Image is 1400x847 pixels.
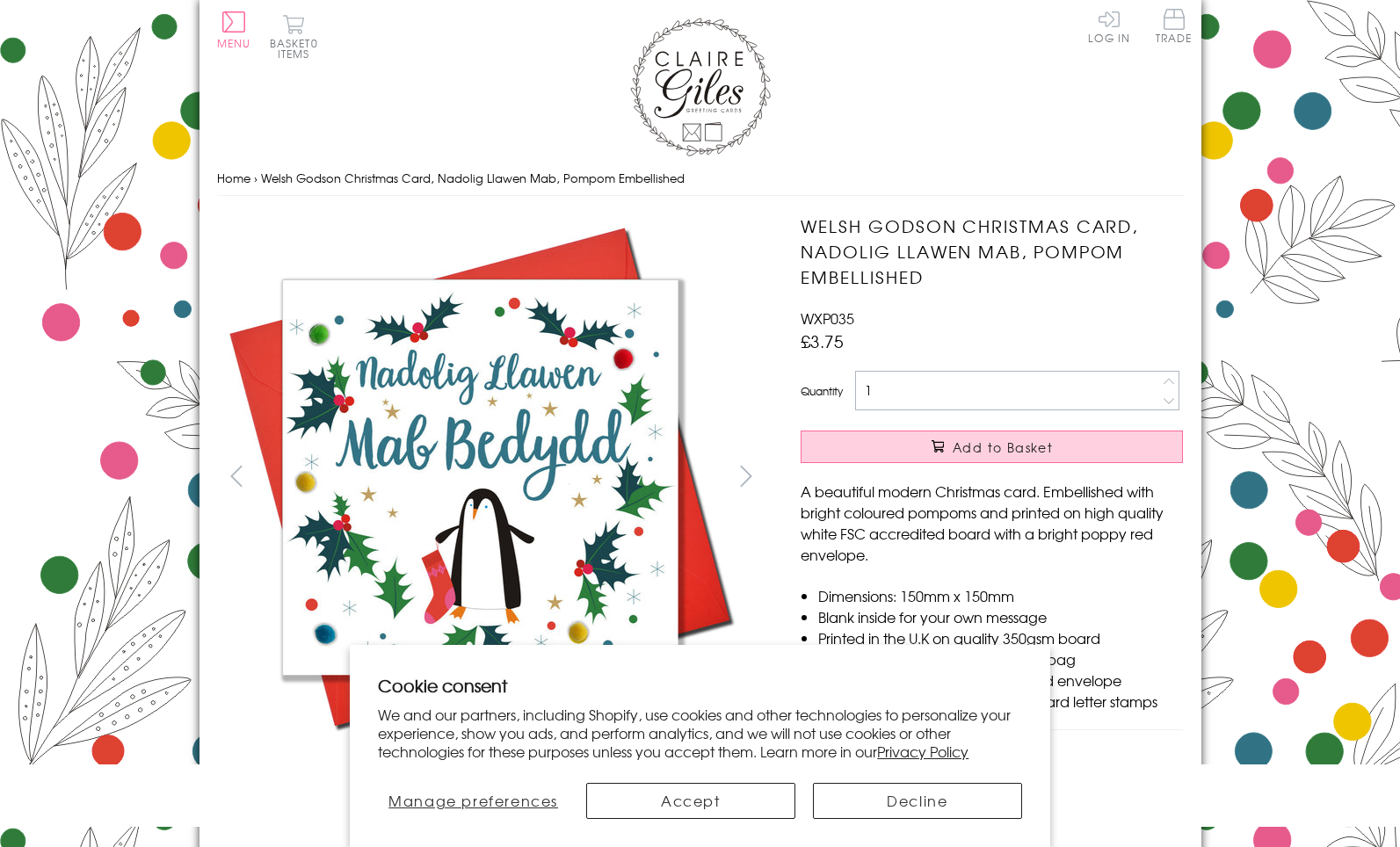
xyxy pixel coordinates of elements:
span: WXP035 [801,308,854,329]
li: Blank inside for your own message [818,606,1183,627]
h2: Cookie consent [378,673,1022,698]
span: Manage preferences [388,790,558,811]
button: Add to Basket [801,431,1183,463]
button: Decline [813,783,1022,819]
button: Basket0 items [270,14,318,59]
a: Privacy Policy [877,741,968,762]
button: prev [217,456,257,496]
button: Manage preferences [378,783,569,819]
p: A beautiful modern Christmas card. Embellished with bright coloured pompoms and printed on high q... [801,481,1183,565]
li: Printed in the U.K on quality 350gsm board [818,627,1183,648]
span: £3.75 [801,329,844,353]
img: Welsh Godson Christmas Card, Nadolig Llawen Mab, Pompom Embellished [765,214,1293,741]
p: We and our partners, including Shopify, use cookies and other technologies to personalize your ex... [378,706,1022,760]
nav: breadcrumbs [217,161,1184,197]
span: Welsh Godson Christmas Card, Nadolig Llawen Mab, Pompom Embellished [261,170,685,186]
li: Dimensions: 150mm x 150mm [818,585,1183,606]
span: 0 items [278,35,318,62]
button: Menu [217,11,251,48]
img: Welsh Godson Christmas Card, Nadolig Llawen Mab, Pompom Embellished [216,214,744,741]
img: Claire Giles Greetings Cards [630,18,771,156]
span: › [254,170,258,186]
span: Add to Basket [953,438,1053,456]
a: Trade [1156,9,1193,47]
button: Accept [586,783,795,819]
a: Home [217,170,250,186]
h1: Welsh Godson Christmas Card, Nadolig Llawen Mab, Pompom Embellished [801,214,1183,289]
span: Menu [217,35,251,51]
label: Quantity [801,383,843,399]
a: Log In [1088,9,1130,43]
button: next [726,456,765,496]
h3: More views [217,758,766,779]
span: Trade [1156,9,1193,43]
